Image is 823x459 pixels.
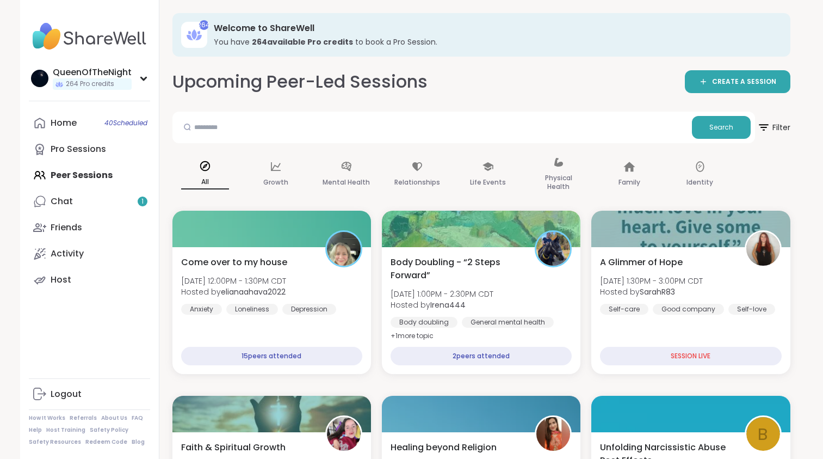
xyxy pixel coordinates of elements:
[29,188,150,215] a: Chat1
[181,175,229,189] p: All
[757,112,790,143] button: Filter
[85,438,127,446] a: Redeem Code
[640,286,675,297] b: SarahR83
[29,17,150,56] img: ShareWell Nav Logo
[29,136,150,162] a: Pro Sessions
[391,347,572,365] div: 2 peers attended
[391,256,523,282] span: Body Doubling - “2 Steps Forward”
[181,256,287,269] span: Come over to my house
[29,215,150,241] a: Friends
[181,286,286,297] span: Hosted by
[51,274,71,286] div: Host
[226,304,278,315] div: Loneliness
[536,232,570,266] img: Irena444
[51,117,77,129] div: Home
[470,176,506,189] p: Life Events
[29,267,150,293] a: Host
[263,176,288,189] p: Growth
[214,36,775,47] h3: You have to book a Pro Session.
[252,36,353,47] b: 264 available Pro credit s
[90,426,128,434] a: Safety Policy
[618,176,640,189] p: Family
[600,276,703,286] span: [DATE] 1:30PM - 3:00PM CDT
[214,22,775,34] h3: Welcome to ShareWell
[692,116,751,139] button: Search
[181,276,286,286] span: [DATE] 12:00PM - 1:30PM CDT
[181,347,362,365] div: 15 peers attended
[746,232,780,266] img: SarahR83
[685,70,790,93] a: CREATE A SESSION
[709,123,733,132] span: Search
[462,317,554,328] div: General mental health
[132,438,145,446] a: Blog
[327,232,361,266] img: elianaahava2022
[51,248,84,260] div: Activity
[29,110,150,136] a: Home40Scheduled
[29,438,81,446] a: Safety Resources
[391,299,493,310] span: Hosted by
[282,304,336,315] div: Depression
[600,347,781,365] div: SESSION LIVE
[535,172,583,193] p: Physical Health
[51,222,82,234] div: Friends
[653,304,724,315] div: Good company
[600,256,683,269] span: A Glimmer of Hope
[430,299,466,310] b: Irena444
[104,119,147,127] span: 40 Scheduled
[31,70,48,87] img: QueenOfTheNight
[53,66,132,78] div: QueenOfTheNight
[391,317,457,328] div: Body doubling
[172,70,428,94] h2: Upcoming Peer-Led Sessions
[221,286,286,297] b: elianaahava2022
[51,388,82,400] div: Logout
[391,441,497,454] span: Healing beyond Religion
[199,20,209,30] div: 264
[323,176,370,189] p: Mental Health
[728,304,775,315] div: Self-love
[29,426,42,434] a: Help
[70,414,97,422] a: Referrals
[46,426,85,434] a: Host Training
[101,414,127,422] a: About Us
[29,381,150,407] a: Logout
[132,414,143,422] a: FAQ
[536,417,570,451] img: Izzy6449
[600,304,648,315] div: Self-care
[181,304,222,315] div: Anxiety
[51,143,106,155] div: Pro Sessions
[51,195,73,207] div: Chat
[66,79,114,89] span: 264 Pro credits
[394,176,440,189] p: Relationships
[758,421,768,447] span: b
[757,114,790,140] span: Filter
[600,286,703,297] span: Hosted by
[181,441,286,454] span: Faith & Spiritual Growth
[29,241,150,267] a: Activity
[686,176,713,189] p: Identity
[29,414,65,422] a: How It Works
[712,77,776,87] span: CREATE A SESSION
[327,417,361,451] img: Jasmine95
[141,197,144,206] span: 1
[391,289,493,299] span: [DATE] 1:00PM - 2:30PM CDT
